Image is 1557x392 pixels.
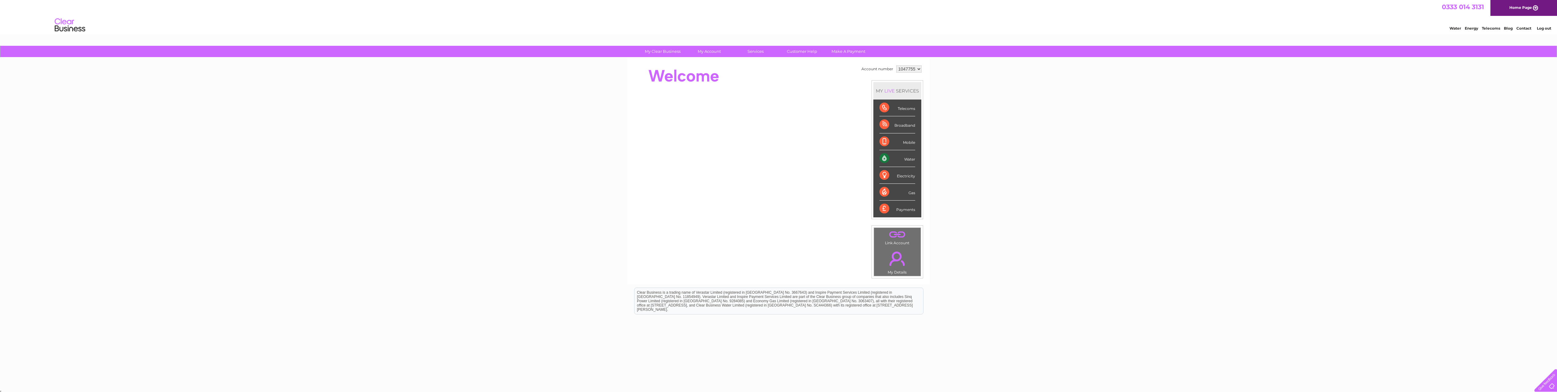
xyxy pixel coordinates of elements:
[823,46,874,57] a: Make A Payment
[879,201,915,217] div: Payments
[1516,26,1531,31] a: Contact
[634,3,923,30] div: Clear Business is a trading name of Verastar Limited (registered in [GEOGRAPHIC_DATA] No. 3667643...
[1465,26,1478,31] a: Energy
[879,100,915,116] div: Telecoms
[883,88,896,94] div: LIVE
[1537,26,1551,31] a: Log out
[730,46,781,57] a: Services
[684,46,734,57] a: My Account
[874,246,921,276] td: My Details
[875,248,919,269] a: .
[1442,3,1484,11] a: 0333 014 3131
[879,133,915,150] div: Mobile
[1482,26,1500,31] a: Telecoms
[1504,26,1513,31] a: Blog
[874,227,921,247] td: Link Account
[879,150,915,167] div: Water
[879,184,915,201] div: Gas
[873,82,921,100] div: MY SERVICES
[54,16,86,34] img: logo.png
[638,46,688,57] a: My Clear Business
[860,64,895,74] td: Account number
[879,167,915,184] div: Electricity
[1449,26,1461,31] a: Water
[875,229,919,240] a: .
[777,46,827,57] a: Customer Help
[879,116,915,133] div: Broadband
